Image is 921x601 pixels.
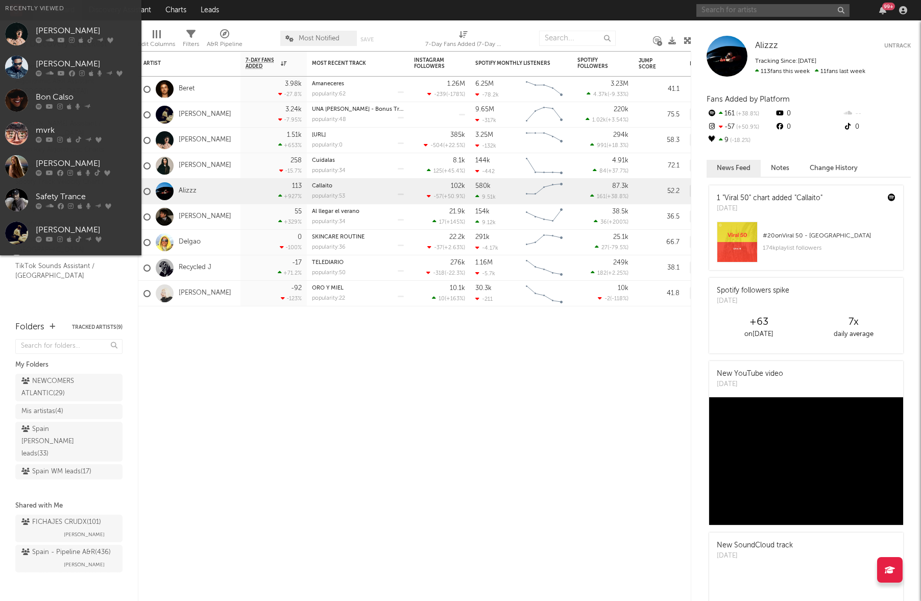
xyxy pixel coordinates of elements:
div: Jump Score [639,58,664,70]
div: Spain WM leads ( 17 ) [21,466,91,478]
div: 0 [843,121,911,134]
span: Fans Added by Platform [707,95,790,103]
div: Recently Viewed [5,3,136,15]
div: -78.2k [475,91,499,98]
button: Save [360,37,374,42]
div: Safety Trance [36,191,136,203]
div: 22.2k [449,234,465,241]
div: -- [843,107,911,121]
div: [PERSON_NAME] [36,224,136,236]
button: Tracked Artists(9) [72,325,123,330]
div: Spain [PERSON_NAME] leads ( 33 ) [21,423,93,460]
div: SKINCARE ROUTINE [312,234,404,240]
div: ( ) [427,193,465,200]
div: Spain - Pipeline A&R (436) [690,261,775,274]
span: +45.4 % [444,169,464,174]
div: 38.1 [639,262,680,274]
svg: Chart title [521,281,567,306]
span: +38.8 % [607,194,627,200]
svg: Chart title [521,204,567,230]
div: 10.1k [450,285,465,292]
span: +2.63 % [444,245,464,251]
span: +200 % [609,220,627,225]
div: -100 % [280,244,302,251]
div: ( ) [590,193,628,200]
div: 36.5 [639,211,680,223]
div: 21.9k [449,208,465,215]
span: 11 fans last week [755,68,865,75]
div: 3.98k [285,81,302,87]
div: [PERSON_NAME] [36,58,136,70]
div: [DATE] [717,204,822,214]
div: # 20 on Viral 50 - [GEOGRAPHIC_DATA] [763,230,895,242]
div: 102k [451,183,465,189]
div: -7.95 % [278,116,302,123]
span: 84 [599,169,607,174]
div: +927 % [278,193,302,200]
a: Mis artistas(4) [15,404,123,419]
div: -57 [707,121,774,134]
div: 580k [475,183,491,189]
div: 0 [298,234,302,241]
a: Delgao [179,238,201,247]
span: 10 [439,296,445,302]
div: Spotify followers spike [717,285,789,296]
a: TELEDIARIO [312,260,344,266]
div: on [DATE] [712,328,806,341]
div: 99 + [882,3,895,10]
a: Al llegar el verano [312,209,359,214]
div: mvrk [36,125,136,137]
div: -92 [291,285,302,292]
div: ( ) [590,142,628,149]
div: popularity: 34 [312,219,346,225]
div: Amaneceres [312,81,404,87]
div: -4.17k [475,245,498,251]
div: ( ) [427,244,465,251]
span: 4.37k [593,92,608,98]
div: 30.3k [475,285,492,292]
button: Untrack [884,41,911,51]
input: Search for artists [696,4,850,17]
div: Spain - Pipeline A&R (436) [690,159,775,172]
a: Alizzz [179,187,197,196]
div: Edit Columns [138,26,175,55]
div: Spain - Pipeline A&R (436) [690,210,775,223]
div: Cuídalas [312,158,404,163]
a: Beret [179,85,195,93]
span: -239 [434,92,446,98]
span: +18.3 % [608,143,627,149]
div: 58.3 [639,134,680,147]
span: -9.33 % [609,92,627,98]
a: TikTok Sounds Assistant / [GEOGRAPHIC_DATA] [15,260,112,281]
div: +63 [712,316,806,328]
button: Notes [761,160,799,177]
span: 27 [601,245,608,251]
div: Spain - Pipeline A&R (436) [690,108,775,121]
a: [PERSON_NAME] [179,289,231,298]
div: 0 [774,121,842,134]
div: +653 % [278,142,302,149]
a: [PERSON_NAME] [179,161,231,170]
div: audio_despedida_PAv2.ai [312,132,404,138]
svg: Chart title [521,255,567,281]
svg: Chart title [521,153,567,179]
div: -5.7k [475,270,495,277]
svg: Chart title [521,179,567,204]
span: 161 [597,194,605,200]
div: Filters [183,26,199,55]
a: [PERSON_NAME] [179,136,231,145]
div: 25.1k [613,234,628,241]
div: Instagram Followers [414,57,450,69]
div: ( ) [593,167,628,174]
div: 154k [475,208,490,215]
a: [PERSON_NAME] [179,110,231,119]
span: -178 % [448,92,464,98]
div: TELEDIARIO [312,260,404,266]
div: 41.1 [639,83,680,95]
div: 55 [295,208,302,215]
div: Mis artistas ( 4 ) [21,405,63,418]
div: 249k [613,259,628,266]
div: My Folders [15,359,123,371]
div: Spain - Pipeline A&R (436) [690,236,775,248]
div: 258 [290,157,302,164]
